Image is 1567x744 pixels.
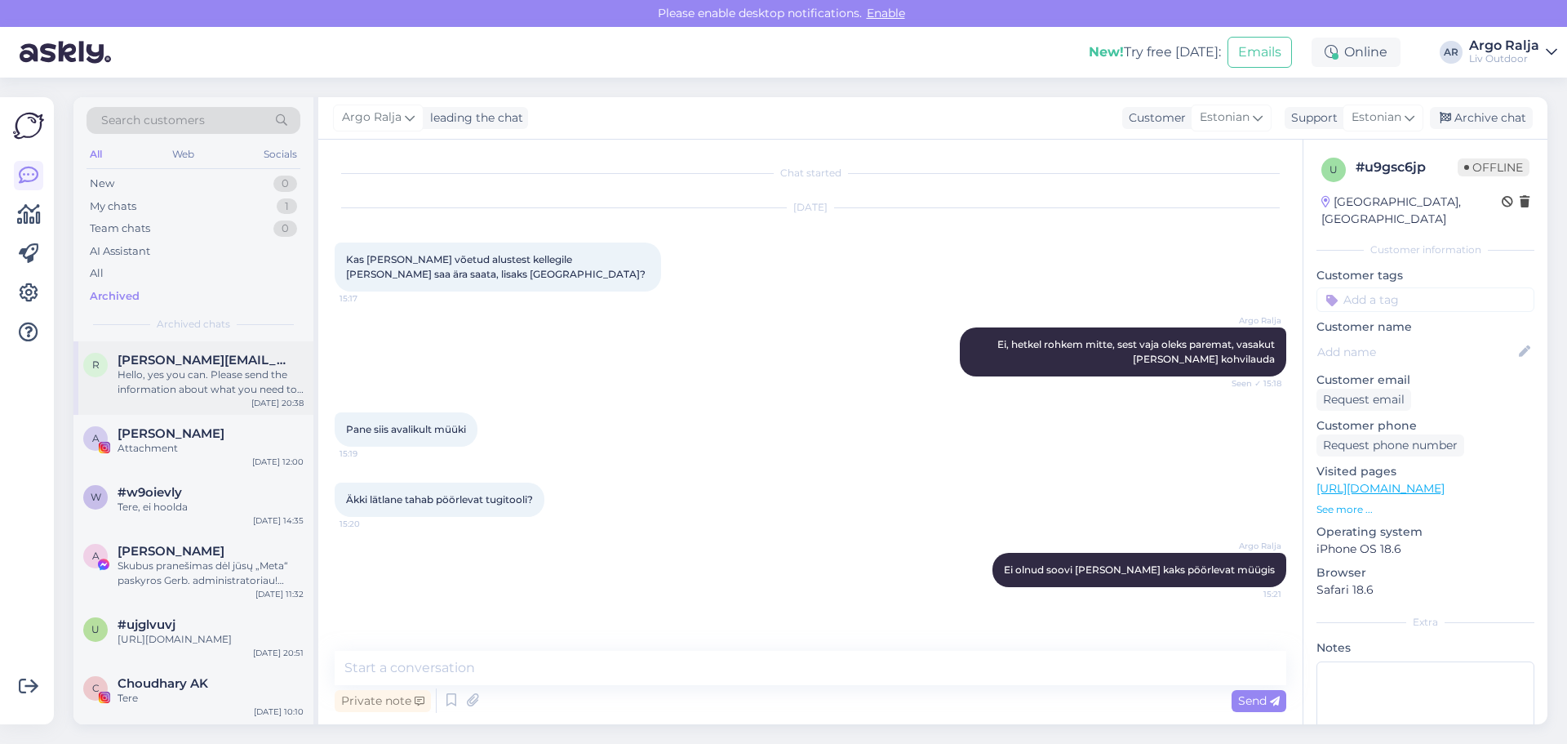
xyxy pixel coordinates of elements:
[118,426,224,441] span: Altaha Hamid
[340,518,401,530] span: 15:20
[1321,194,1502,228] div: [GEOGRAPHIC_DATA], [GEOGRAPHIC_DATA]
[255,588,304,600] div: [DATE] 11:32
[118,676,208,691] span: Choudhary AK
[252,456,304,468] div: [DATE] 12:00
[335,690,431,712] div: Private note
[346,493,533,506] span: Äkki lätlane tahab pöörlevat tugitooli?
[340,448,401,460] span: 15:19
[90,265,104,282] div: All
[169,144,198,165] div: Web
[1469,52,1539,65] div: Liv Outdoor
[346,253,646,280] span: Kas [PERSON_NAME] võetud alustest kellegile [PERSON_NAME] saa ära saata, lisaks [GEOGRAPHIC_DATA]?
[1458,158,1529,176] span: Offline
[1122,109,1186,127] div: Customer
[1238,693,1280,708] span: Send
[251,397,304,409] div: [DATE] 20:38
[90,198,136,215] div: My chats
[1316,502,1534,517] p: See more ...
[1312,38,1401,67] div: Online
[1440,41,1463,64] div: AR
[1316,389,1411,411] div: Request email
[335,166,1286,180] div: Chat started
[1285,109,1338,127] div: Support
[1316,541,1534,558] p: iPhone OS 18.6
[118,559,304,588] div: Skubus pranešimas dėl jūsų „Meta“ paskyros Gerb. administratoriau! Nusprendėme visam laikui ištri...
[1316,243,1534,257] div: Customer information
[118,353,287,368] span: robert@procom.no
[1316,417,1534,434] p: Customer phone
[118,485,182,500] span: #w9oievly
[92,682,100,694] span: C
[254,706,304,718] div: [DATE] 10:10
[1316,615,1534,630] div: Extra
[1220,540,1281,552] span: Argo Ralja
[13,110,44,141] img: Askly Logo
[118,500,304,515] div: Tere, ei hoolda
[340,292,401,305] span: 15:17
[1316,581,1534,599] p: Safari 18.6
[1330,163,1338,176] span: u
[1004,564,1275,576] span: Ei olnud soovi [PERSON_NAME] kaks pöörlevat müügis
[1089,44,1124,60] b: New!
[1316,372,1534,389] p: Customer email
[1316,287,1534,312] input: Add a tag
[1316,319,1534,336] p: Customer name
[253,647,304,659] div: [DATE] 20:51
[1200,109,1250,127] span: Estonian
[118,632,304,647] div: [URL][DOMAIN_NAME]
[277,198,297,215] div: 1
[118,368,304,397] div: Hello, yes you can. Please send the information about what you need to [EMAIL_ADDRESS][DOMAIN_NAME]
[90,176,114,192] div: New
[1469,39,1539,52] div: Argo Ralja
[260,144,300,165] div: Socials
[1316,564,1534,581] p: Browser
[997,338,1277,365] span: Ei, hetkel rohkem mitte, sest vaja oleks paremat, vasakut [PERSON_NAME] kohvilauda
[1316,481,1445,496] a: [URL][DOMAIN_NAME]
[1316,434,1464,457] div: Request phone number
[90,288,140,305] div: Archived
[1352,109,1401,127] span: Estonian
[342,109,402,127] span: Argo Ralja
[346,423,466,435] span: Pane siis avalikult müüki
[1220,377,1281,390] span: Seen ✓ 15:18
[91,491,101,503] span: w
[91,623,100,635] span: u
[1316,639,1534,657] p: Notes
[1316,267,1534,284] p: Customer tags
[1430,107,1533,129] div: Archive chat
[1356,158,1458,177] div: # u9gsc6jp
[273,176,297,192] div: 0
[101,112,205,129] span: Search customers
[157,317,230,332] span: Archived chats
[862,6,910,20] span: Enable
[118,544,224,559] span: Antonella Capone
[1317,343,1516,361] input: Add name
[1469,39,1557,65] a: Argo RaljaLiv Outdoor
[87,144,105,165] div: All
[118,617,175,632] span: #ujglvuvj
[1316,523,1534,541] p: Operating system
[90,221,150,237] div: Team chats
[92,550,100,562] span: A
[253,515,304,527] div: [DATE] 14:35
[90,243,150,260] div: AI Assistant
[92,359,100,371] span: r
[273,221,297,237] div: 0
[1220,588,1281,600] span: 15:21
[92,432,100,444] span: A
[118,691,304,706] div: Tere
[1089,42,1221,62] div: Try free [DATE]:
[118,441,304,456] div: Attachment
[1316,463,1534,480] p: Visited pages
[1220,314,1281,327] span: Argo Ralja
[424,109,523,127] div: leading the chat
[1227,37,1292,68] button: Emails
[335,200,1286,215] div: [DATE]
